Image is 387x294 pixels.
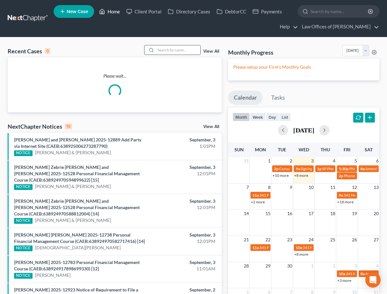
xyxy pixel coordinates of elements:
[14,232,145,244] a: [PERSON_NAME] [PERSON_NAME] 2025-12738 Personal Financial Management Course (CAEB:638924970582717...
[361,271,365,276] span: 8a
[266,113,279,121] button: day
[267,184,271,191] span: 8
[153,204,215,211] div: 12:01PM
[279,166,376,171] span: Consultation for [GEOGRAPHIC_DATA][PERSON_NAME]
[14,218,33,224] div: NOTICE
[153,266,215,272] div: 11:01AM
[243,157,249,165] span: 31
[243,236,249,244] span: 21
[153,238,215,245] div: 12:01PM
[213,6,249,17] a: DebtorCC
[250,113,266,121] button: week
[339,166,349,171] span: 1:30p
[156,45,200,55] input: Search by name...
[365,272,381,288] div: Open Intercom Messenger
[35,272,71,278] a: [PERSON_NAME]
[294,173,308,178] a: +8 more
[14,184,33,190] div: NOTICE
[153,164,215,170] div: September, 3
[376,262,379,270] span: 4
[294,252,308,257] a: +8 more
[265,91,291,105] a: Tasks
[255,147,266,152] span: Mon
[243,210,249,217] span: 14
[339,193,343,198] span: 9a
[203,49,219,54] a: View All
[279,113,291,121] button: list
[330,236,336,244] span: 25
[265,210,271,217] span: 15
[289,157,293,165] span: 2
[233,113,250,121] button: month
[265,236,271,244] span: 22
[330,210,336,217] span: 18
[153,232,215,238] div: September, 3
[308,184,314,191] span: 10
[252,245,259,250] span: 11a
[339,271,345,276] span: 10a
[308,210,314,217] span: 17
[35,149,111,156] a: [PERSON_NAME] & [PERSON_NAME]
[296,166,300,171] span: 9a
[228,49,273,56] h3: Monthly Progress
[249,6,285,17] a: Payments
[251,200,265,204] a: +2 more
[289,184,293,191] span: 9
[308,236,314,244] span: 24
[65,124,72,129] div: 10
[274,166,279,171] span: 2p
[321,147,330,152] span: Thu
[332,157,336,165] span: 4
[351,184,358,191] span: 12
[339,173,343,178] span: 2p
[293,127,314,133] h2: [DATE]
[265,262,271,270] span: 29
[14,273,33,279] div: NOTICE
[35,217,111,223] a: [PERSON_NAME] & [PERSON_NAME]
[252,193,259,198] span: 11a
[203,124,219,129] a: View All
[330,184,336,191] span: 11
[296,245,302,250] span: 10a
[35,245,121,251] a: [DEMOGRAPHIC_DATA][PERSON_NAME]
[228,91,263,105] a: Calendar
[243,262,249,270] span: 28
[310,5,369,17] input: Search by name...
[96,6,123,17] a: Home
[299,147,309,152] span: Wed
[14,245,33,251] div: NOTICE
[299,21,379,33] a: Law Offices of [PERSON_NAME]
[259,245,311,250] span: 341 Prep for [PERSON_NAME]
[277,21,298,33] a: Help
[153,198,215,204] div: September, 3
[272,173,289,178] a: +10 more
[373,210,379,217] span: 20
[8,123,72,130] div: NextChapter Notices
[376,157,379,165] span: 6
[354,157,358,165] span: 5
[373,184,379,191] span: 13
[8,47,50,55] div: Recent Cases
[14,164,140,183] a: [PERSON_NAME] Zebrie [PERSON_NAME] and [PERSON_NAME] 2025-12528 Personal Financial Management Cou...
[278,147,286,152] span: Tue
[332,262,336,270] span: 2
[153,287,215,293] div: September, 2
[153,137,215,143] div: September, 3
[153,259,215,266] div: September, 3
[35,183,111,190] a: [PERSON_NAME] & [PERSON_NAME]
[14,150,33,156] div: NOTICE
[153,170,215,177] div: 12:01PM
[354,262,358,270] span: 3
[373,236,379,244] span: 27
[123,6,165,17] a: Client Portal
[267,157,271,165] span: 1
[351,236,358,244] span: 26
[153,143,215,149] div: 1:01PM
[14,260,140,271] a: [PERSON_NAME] 2025-12783 Personal Financial Management Course (CAEB:638924917898699330) [12]
[337,200,354,204] a: +18 more
[317,166,322,171] span: 1p
[165,6,213,17] a: Directory Cases
[14,198,140,216] a: [PERSON_NAME] Zebrie [PERSON_NAME] and [PERSON_NAME] 2025-12528 Personal Financial Management Cou...
[259,193,311,198] span: 341 Prep for [PERSON_NAME]
[361,166,365,171] span: 8a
